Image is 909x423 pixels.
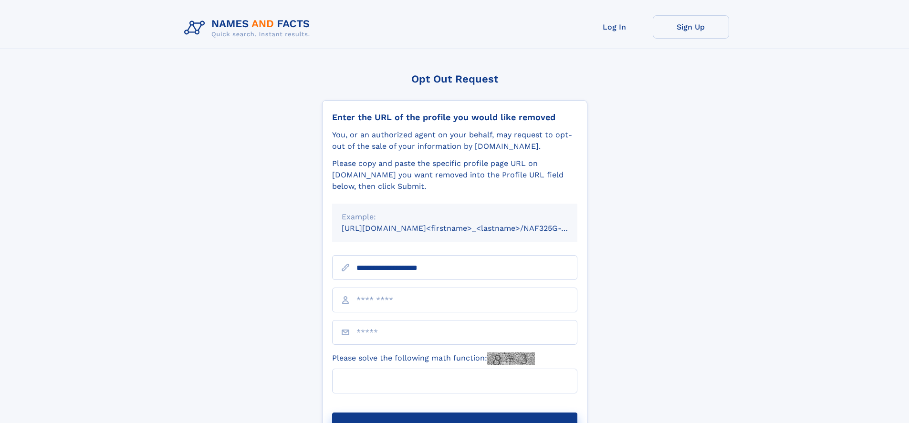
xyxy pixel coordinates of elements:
div: Please copy and paste the specific profile page URL on [DOMAIN_NAME] you want removed into the Pr... [332,158,577,192]
small: [URL][DOMAIN_NAME]<firstname>_<lastname>/NAF325G-xxxxxxxx [342,224,596,233]
div: Example: [342,211,568,223]
div: Opt Out Request [322,73,587,85]
div: You, or an authorized agent on your behalf, may request to opt-out of the sale of your informatio... [332,129,577,152]
label: Please solve the following math function: [332,352,535,365]
a: Sign Up [653,15,729,39]
img: Logo Names and Facts [180,15,318,41]
div: Enter the URL of the profile you would like removed [332,112,577,123]
a: Log In [576,15,653,39]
